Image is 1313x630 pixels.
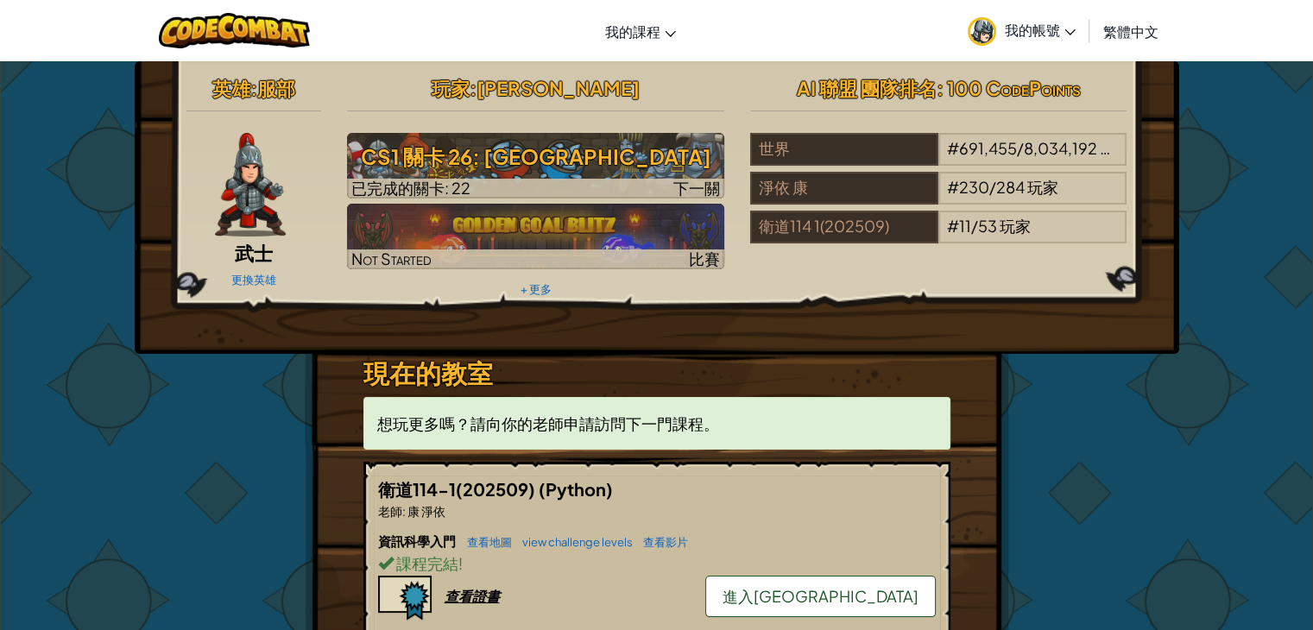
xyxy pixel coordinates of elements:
img: CS1 關卡 26: Wakka Maul競技場 [347,133,724,198]
span: : [470,76,477,100]
a: 世界#691,455/8,034,192玩家 [750,149,1127,169]
span: 玩家 [1100,138,1131,158]
a: 我的課程 [597,8,685,54]
img: Golden Goal [347,204,724,269]
span: / [1017,138,1024,158]
span: # [947,216,959,236]
a: 淨依 康#230/284玩家 [750,188,1127,208]
a: 下一關 [347,133,724,198]
span: 53 [978,216,997,236]
span: # [947,177,959,197]
div: 衛道114 1(202509) [750,211,938,243]
span: 英雄 [212,76,250,100]
span: 691,455 [959,138,1017,158]
span: 課程完結 [394,553,458,573]
a: 我的帳號 [959,3,1084,58]
span: 老師 [378,503,402,519]
span: 康 淨依 [406,503,445,519]
span: / [971,216,978,236]
span: 8,034,192 [1024,138,1097,158]
a: + 更多 [520,282,551,296]
span: 武士 [235,241,273,265]
span: 我的課程 [605,22,660,41]
span: 玩家 [432,76,470,100]
a: 查看地圖 [458,535,512,549]
h3: CS1 關卡 26: [GEOGRAPHIC_DATA] [347,137,724,176]
span: 比賽 [689,249,720,268]
span: 已完成的關卡: 22 [351,178,470,198]
div: 查看證書 [445,587,500,605]
h3: 現在的教室 [363,354,950,393]
span: 資訊科學入門 [378,532,458,549]
span: 服部 [257,76,295,100]
span: 進入[GEOGRAPHIC_DATA] [723,586,918,606]
span: AI 聯盟 團隊排名 [797,76,937,100]
span: 玩家 [1000,216,1031,236]
span: ! [458,553,463,573]
span: # [947,138,959,158]
a: 更換英雄 [231,273,276,287]
span: 11 [959,216,971,236]
img: CodeCombat logo [159,13,310,48]
a: 查看證書 [378,587,500,605]
span: 下一關 [673,178,720,198]
span: : 100 CodePoints [937,76,1081,100]
a: 繁體中文 [1095,8,1167,54]
img: avatar [968,17,996,46]
span: Not Started [351,249,432,268]
div: 淨依 康 [750,172,938,205]
a: 查看影片 [634,535,688,549]
span: 我的帳號 [1005,21,1076,39]
span: : [402,503,406,519]
a: Not Started比賽 [347,204,724,269]
span: (Python) [539,478,613,500]
div: 世界 [750,133,938,166]
img: samurai.pose.png [215,133,286,236]
a: view challenge levels [514,535,633,549]
span: : [250,76,257,100]
span: 想玩更多嗎？請向你的老師申請訪問下一門課程。 [377,413,719,433]
span: 衛道114-1(202509) [378,478,539,500]
span: [PERSON_NAME] [477,76,640,100]
span: 繁體中文 [1103,22,1158,41]
span: / [989,177,996,197]
span: 玩家 [1027,177,1058,197]
img: certificate-icon.png [378,576,432,621]
span: 284 [996,177,1025,197]
a: 衛道114 1(202509)#11/53玩家 [750,227,1127,247]
span: 230 [959,177,989,197]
